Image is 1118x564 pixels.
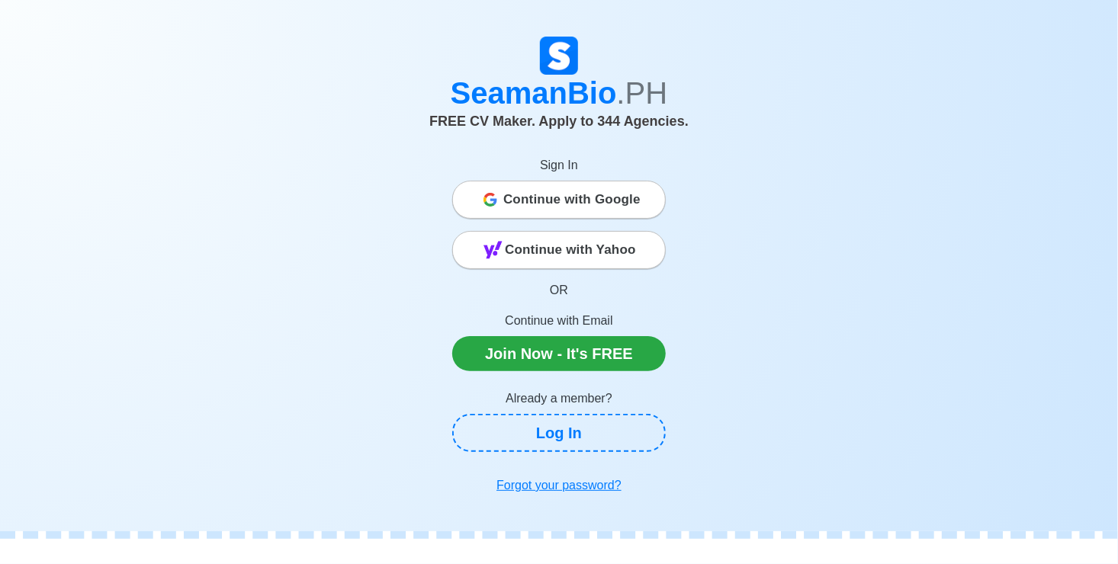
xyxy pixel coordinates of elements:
a: Join Now - It's FREE [452,336,666,371]
span: .PH [617,76,668,110]
p: Sign In [452,156,666,175]
a: Forgot your password? [452,470,666,501]
p: Already a member? [452,389,666,408]
span: Continue with Google [503,184,641,215]
img: Logo [540,37,578,75]
u: Forgot your password? [496,479,622,492]
button: Continue with Yahoo [452,231,666,269]
span: FREE CV Maker. Apply to 344 Agencies. [429,114,689,129]
p: OR [452,281,666,300]
p: Continue with Email [452,312,666,330]
button: Continue with Google [452,181,666,219]
span: Continue with Yahoo [505,235,636,265]
a: Log In [452,414,666,452]
h1: SeamanBio [136,75,982,111]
